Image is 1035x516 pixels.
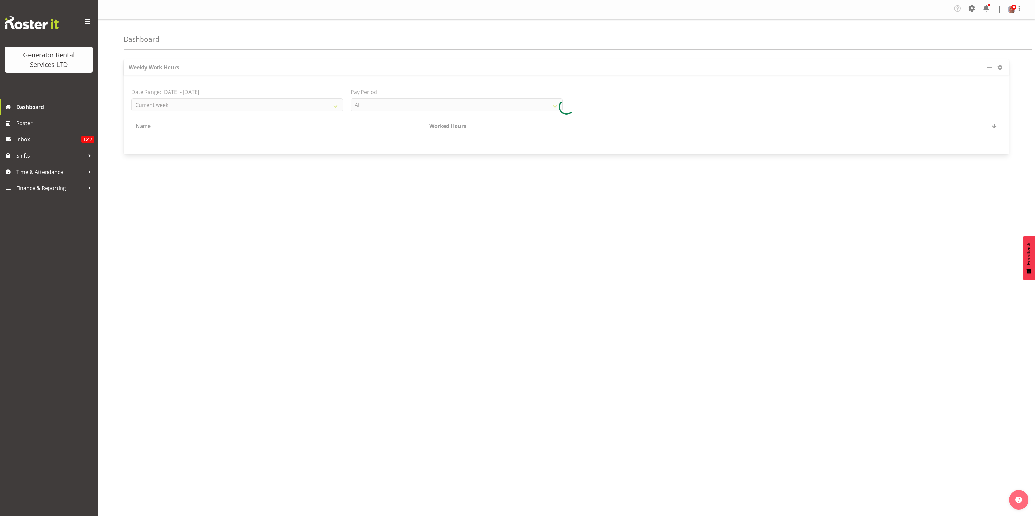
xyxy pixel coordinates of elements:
[16,102,94,112] span: Dashboard
[1008,6,1015,13] img: dave-wallaced2e02bf5a44ca49c521115b89c5c4806.png
[5,16,59,29] img: Rosterit website logo
[1026,242,1032,265] span: Feedback
[11,50,86,70] div: Generator Rental Services LTD
[1015,497,1022,503] img: help-xxl-2.png
[16,167,85,177] span: Time & Attendance
[16,183,85,193] span: Finance & Reporting
[16,135,81,144] span: Inbox
[16,118,94,128] span: Roster
[1023,236,1035,280] button: Feedback - Show survey
[81,136,94,143] span: 1517
[16,151,85,161] span: Shifts
[124,35,159,43] h4: Dashboard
